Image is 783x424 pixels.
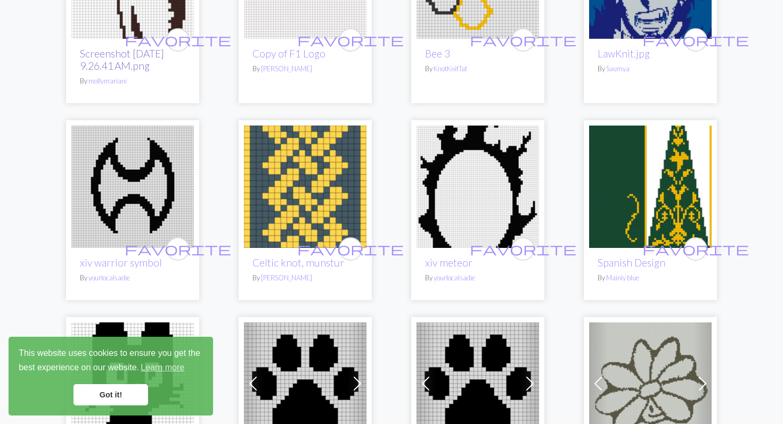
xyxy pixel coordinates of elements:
[598,64,703,74] p: By
[252,256,344,269] a: Celtic knot, munstur
[125,31,231,48] span: favorite
[470,29,576,51] i: favourite
[297,29,404,51] i: favourite
[71,180,194,190] a: imgbin-final-fantasy-xiv-warrior-symbol-computer-icons-paladin-warrior-hQr3974tZaZjuL091AdE3vz8e.jpg
[417,180,539,190] a: 31tlYLI1RWL.jpg
[125,240,231,257] span: favorite
[511,28,535,52] button: favourite
[598,273,703,283] p: By
[252,64,358,74] p: By
[642,238,749,260] i: favourite
[511,237,535,261] button: favourite
[252,47,325,60] a: Copy of F1 Logo
[598,47,650,60] a: LawKnit.jpg
[642,29,749,51] i: favourite
[434,273,475,282] a: yourlocalsadie
[589,377,712,387] a: a&ne.jpg
[297,238,404,260] i: favourite
[589,126,712,248] img: Spanish Design
[297,31,404,48] span: favorite
[684,28,707,52] button: favourite
[425,47,450,60] a: Bee 3
[166,237,190,261] button: favourite
[470,31,576,48] span: favorite
[244,377,366,387] a: Cat Paw Granny Square
[339,237,362,261] button: favourite
[244,126,366,248] img: Celtic knot, munstur
[9,337,213,415] div: cookieconsent
[606,64,630,73] a: Saumya
[434,64,467,73] a: KnotKnitTat
[642,240,749,257] span: favorite
[642,31,749,48] span: favorite
[71,126,194,248] img: imgbin-final-fantasy-xiv-warrior-symbol-computer-icons-paladin-warrior-hQr3974tZaZjuL091AdE3vz8e.jpg
[425,64,531,74] p: By
[598,256,665,269] a: Spanish Design
[80,273,185,283] p: By
[88,77,127,85] a: mollymariani
[244,180,366,190] a: Celtic knot, munstur
[19,347,203,376] span: This website uses cookies to ensure you get the best experience on our website.
[339,28,362,52] button: favourite
[470,238,576,260] i: favourite
[125,29,231,51] i: favourite
[139,360,186,376] a: learn more about cookies
[417,377,539,387] a: Cat Paw Granny Square
[80,76,185,86] p: By
[261,273,312,282] a: [PERSON_NAME]
[606,273,639,282] a: Mainly blue
[80,256,162,269] a: xiv warrior symbol
[166,28,190,52] button: favourite
[425,273,531,283] p: By
[125,238,231,260] i: favourite
[297,240,404,257] span: favorite
[88,273,130,282] a: yourlocalsadie
[417,126,539,248] img: 31tlYLI1RWL.jpg
[80,47,164,72] a: Screenshot [DATE] 9.26.41 AM.png
[425,256,472,269] a: xiv meteor
[261,64,312,73] a: [PERSON_NAME]
[74,384,148,405] a: dismiss cookie message
[684,237,707,261] button: favourite
[589,180,712,190] a: Spanish Design
[470,240,576,257] span: favorite
[252,273,358,283] p: By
